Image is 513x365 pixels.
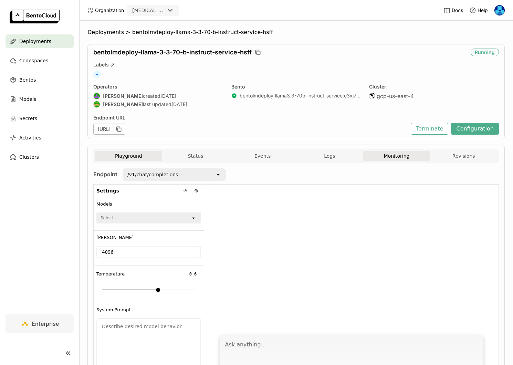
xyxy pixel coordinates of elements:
nav: Breadcrumbs navigation [87,29,505,36]
div: Running [471,49,499,56]
span: Codespaces [19,56,48,65]
div: /v1/chat/completions [127,171,178,178]
span: Logs [324,153,335,159]
button: Monitoring [363,151,430,161]
a: Secrets [6,112,74,125]
a: Activities [6,131,74,145]
div: Settings [94,185,204,197]
a: Deployments [6,34,74,48]
button: Playground [95,151,162,161]
span: Clusters [19,153,39,161]
div: Bento [231,84,361,90]
button: Terminate [411,123,448,135]
strong: [PERSON_NAME] [103,101,143,107]
span: Bentos [19,76,36,84]
span: Models [19,95,36,103]
button: Events [229,151,296,161]
span: Help [478,7,488,13]
a: bentolmdeploy-llama3.3-70b-instruct-service:e3xj72cx5oegwsi9 [240,93,361,99]
span: gcp-us-east-4 [377,93,414,100]
div: Select... [101,215,117,221]
div: Help [469,7,488,14]
span: bentolmdeploy-llama-3-3-70-b-instruct-service-hsff [132,29,273,36]
button: Status [162,151,229,161]
strong: [PERSON_NAME] [103,93,143,99]
img: logo [10,10,60,23]
button: Configuration [451,123,499,135]
span: [PERSON_NAME] [96,235,134,240]
span: Docs [452,7,463,13]
a: Codespaces [6,54,74,67]
span: Enterprise [32,320,59,327]
a: Bentos [6,73,74,87]
div: [MEDICAL_DATA] [132,7,165,14]
img: Yi Guo [494,5,505,15]
div: last updated [93,101,223,108]
span: bentolmdeploy-llama-3-3-70-b-instruct-service-hsff [93,49,252,56]
div: Operators [93,84,223,90]
span: [DATE] [171,101,187,107]
span: Deployments [19,37,51,45]
svg: open [191,215,196,221]
a: Docs [443,7,463,14]
strong: Endpoint [93,171,117,178]
span: Secrets [19,114,37,123]
a: Models [6,92,74,106]
input: Temperature [185,270,201,278]
span: Deployments [87,29,124,36]
img: Shenyang Zhao [94,93,100,99]
div: Endpoint URL [93,115,407,121]
div: [URL] [93,124,125,135]
span: Organization [95,7,124,13]
span: System Prompt [96,307,130,313]
button: Revisions [430,151,497,161]
div: created [93,93,223,100]
span: Temperature [96,271,125,277]
span: > [124,29,132,36]
div: Labels [93,62,499,68]
span: Models [96,201,112,207]
svg: open [216,172,221,177]
div: Cluster [369,84,499,90]
span: Activities [19,134,41,142]
img: Steve Guo [94,101,100,107]
a: Clusters [6,150,74,164]
a: Enterprise [6,314,74,333]
span: [DATE] [160,93,176,99]
input: Selected revia. [165,7,166,14]
span: + [93,71,101,78]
